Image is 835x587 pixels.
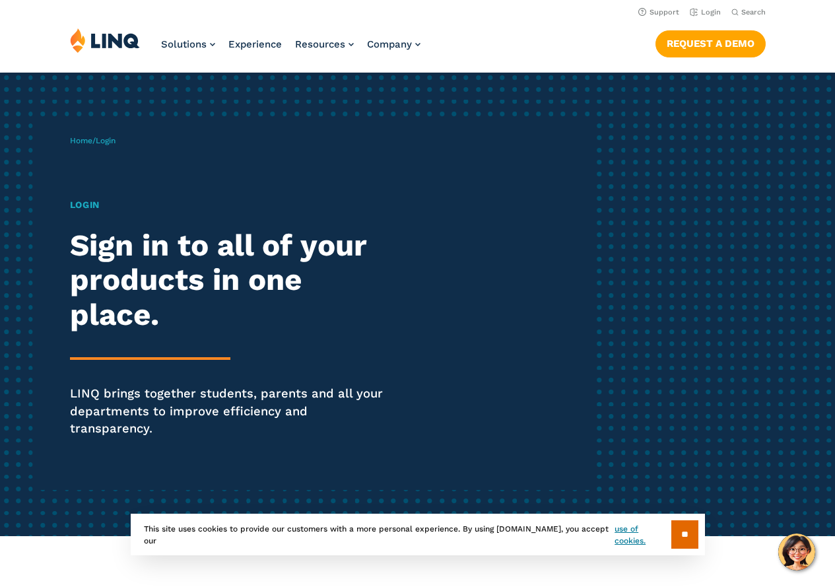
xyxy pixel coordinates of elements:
[731,7,766,17] button: Open Search Bar
[295,38,354,50] a: Resources
[655,30,766,57] a: Request a Demo
[131,514,705,555] div: This site uses cookies to provide our customers with a more personal experience. By using [DOMAIN...
[228,38,282,50] a: Experience
[70,228,391,333] h2: Sign in to all of your products in one place.
[161,38,207,50] span: Solutions
[690,8,721,17] a: Login
[638,8,679,17] a: Support
[615,523,671,547] a: use of cookies.
[96,136,116,145] span: Login
[70,28,140,53] img: LINQ | K‑12 Software
[161,28,420,71] nav: Primary Navigation
[778,534,815,570] button: Hello, have a question? Let’s chat.
[655,28,766,57] nav: Button Navigation
[70,385,391,437] p: LINQ brings together students, parents and all your departments to improve efficiency and transpa...
[367,38,420,50] a: Company
[367,38,412,50] span: Company
[70,136,116,145] span: /
[741,8,766,17] span: Search
[295,38,345,50] span: Resources
[70,136,92,145] a: Home
[70,198,391,212] h1: Login
[161,38,215,50] a: Solutions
